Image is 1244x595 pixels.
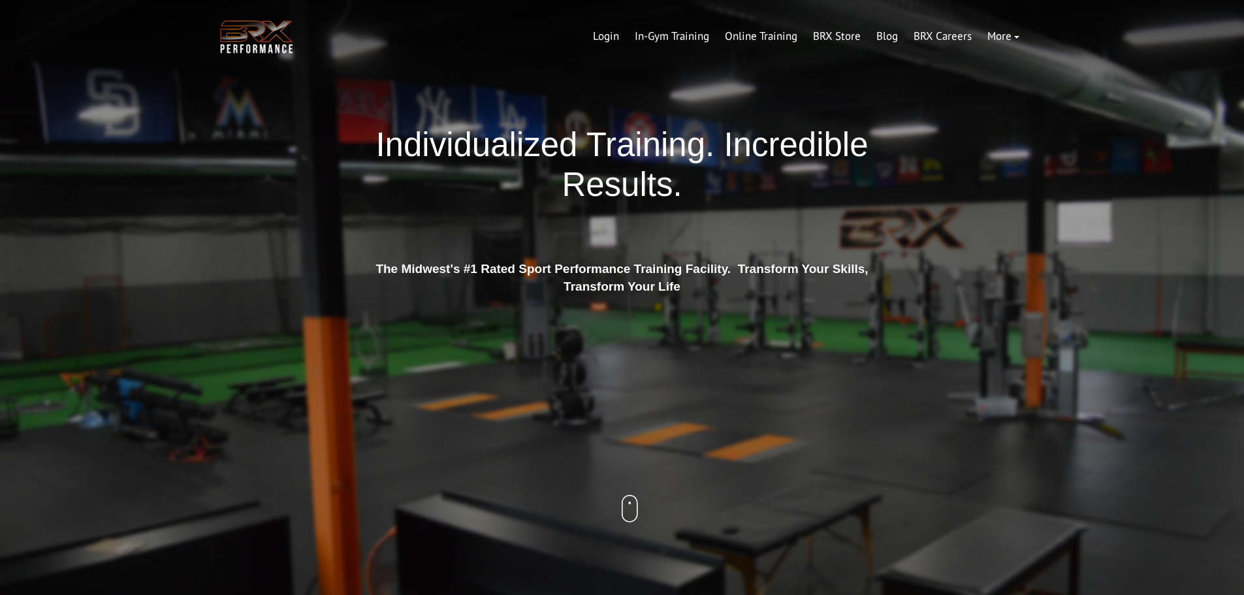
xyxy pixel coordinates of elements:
[980,21,1027,52] a: More
[627,21,717,52] a: In-Gym Training
[585,21,1027,52] div: Navigation Menu
[906,21,980,52] a: BRX Careers
[217,17,296,57] img: BRX Transparent Logo-2
[371,125,874,245] h1: Individualized Training. Incredible Results.
[375,262,868,293] strong: The Midwest's #1 Rated Sport Performance Training Facility. Transform Your Skills, Transform Your...
[717,21,805,52] a: Online Training
[585,21,627,52] a: Login
[805,21,869,52] a: BRX Store
[869,21,906,52] a: Blog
